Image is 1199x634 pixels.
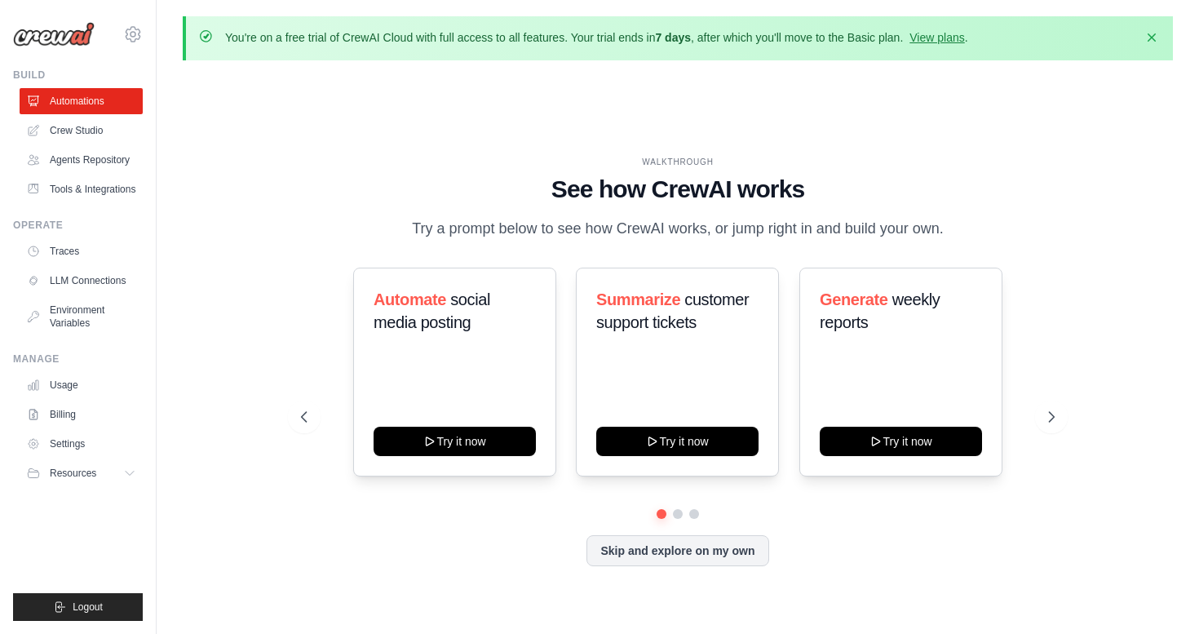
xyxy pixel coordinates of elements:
a: Tools & Integrations [20,176,143,202]
img: Logo [13,22,95,47]
span: Logout [73,601,103,614]
div: Operate [13,219,143,232]
p: You're on a free trial of CrewAI Cloud with full access to all features. Your trial ends in , aft... [225,29,968,46]
span: Resources [50,467,96,480]
div: WALKTHROUGH [301,156,1054,168]
div: Manage [13,352,143,366]
a: Billing [20,401,143,428]
button: Try it now [820,427,982,456]
span: weekly reports [820,290,940,331]
a: View plans [909,31,964,44]
button: Logout [13,593,143,621]
span: Summarize [596,290,680,308]
span: Generate [820,290,888,308]
a: Traces [20,238,143,264]
button: Try it now [374,427,536,456]
h1: See how CrewAI works [301,175,1054,204]
span: customer support tickets [596,290,749,331]
button: Skip and explore on my own [586,535,768,566]
a: Automations [20,88,143,114]
span: social media posting [374,290,490,331]
span: Automate [374,290,446,308]
a: Settings [20,431,143,457]
a: Agents Repository [20,147,143,173]
p: Try a prompt below to see how CrewAI works, or jump right in and build your own. [404,217,952,241]
a: Environment Variables [20,297,143,336]
button: Resources [20,460,143,486]
a: Usage [20,372,143,398]
strong: 7 days [655,31,691,44]
div: Build [13,69,143,82]
a: Crew Studio [20,117,143,144]
a: LLM Connections [20,268,143,294]
button: Try it now [596,427,759,456]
